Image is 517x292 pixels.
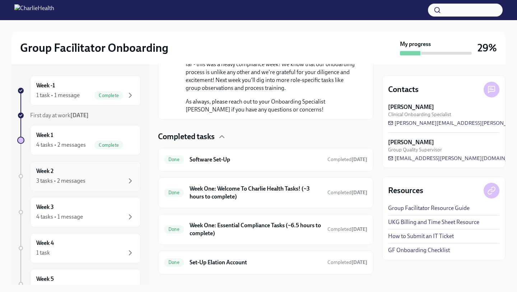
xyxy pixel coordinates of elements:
[388,138,434,146] strong: [PERSON_NAME]
[36,82,55,90] h6: Week -1
[164,154,367,165] a: DoneSoftware Set-UpCompleted[DATE]
[164,260,184,265] span: Done
[351,226,367,232] strong: [DATE]
[36,141,86,149] div: 4 tasks • 2 messages
[17,111,141,119] a: First day at work[DATE]
[388,146,442,153] span: Group Quality Supervisor
[17,161,141,191] a: Week 23 tasks • 2 messages
[186,53,356,92] p: WOW! You are an actual rockstar 🎸 Thank you for your hardwork so far - this was a heavy complianc...
[36,239,54,247] h6: Week 4
[14,4,54,16] img: CharlieHealth
[478,41,497,54] h3: 29%
[94,93,123,98] span: Complete
[388,103,434,111] strong: [PERSON_NAME]
[190,185,322,201] h6: Week One: Welcome To Charlie Health Tasks! (~3 hours to complete)
[400,40,431,48] strong: My progress
[17,76,141,106] a: Week -11 task • 1 messageComplete
[36,275,54,283] h6: Week 5
[36,203,54,211] h6: Week 3
[327,226,367,232] span: Completed
[327,189,367,196] span: August 18th, 2025 14:16
[30,112,89,119] span: First day at work
[190,156,322,164] h6: Software Set-Up
[327,190,367,196] span: Completed
[164,220,367,239] a: DoneWeek One: Essential Compliance Tasks (~6.5 hours to complete)Completed[DATE]
[190,259,322,266] h6: Set-Up Elation Account
[36,177,85,185] div: 3 tasks • 2 messages
[388,232,454,240] a: How to Submit an IT Ticket
[20,41,168,55] h2: Group Facilitator Onboarding
[17,233,141,263] a: Week 41 task
[164,257,367,268] a: DoneSet-Up Elation AccountCompleted[DATE]
[36,213,83,221] div: 4 tasks • 1 message
[388,84,419,95] h4: Contacts
[388,218,479,226] a: UKG Billing and Time Sheet Resource
[158,131,373,142] div: Completed tasks
[351,259,367,265] strong: [DATE]
[164,227,184,232] span: Done
[327,226,367,233] span: August 22nd, 2025 13:43
[158,131,215,142] h4: Completed tasks
[36,91,80,99] div: 1 task • 1 message
[388,204,470,212] a: Group Facilitator Resource Guide
[388,185,423,196] h4: Resources
[94,142,123,148] span: Complete
[164,183,367,202] a: DoneWeek One: Welcome To Charlie Health Tasks! (~3 hours to complete)Completed[DATE]
[70,112,89,119] strong: [DATE]
[388,246,450,254] a: GF Onboarding Checklist
[36,131,53,139] h6: Week 1
[17,197,141,227] a: Week 34 tasks • 1 message
[327,259,367,266] span: August 22nd, 2025 20:25
[327,156,367,163] span: August 15th, 2025 10:04
[36,249,50,257] div: 1 task
[36,167,53,175] h6: Week 2
[17,125,141,155] a: Week 14 tasks • 2 messagesComplete
[327,156,367,163] span: Completed
[351,190,367,196] strong: [DATE]
[327,259,367,265] span: Completed
[190,222,322,237] h6: Week One: Essential Compliance Tasks (~6.5 hours to complete)
[351,156,367,163] strong: [DATE]
[164,190,184,195] span: Done
[164,157,184,162] span: Done
[186,98,356,114] p: As always, please reach out to your Onboarding Specialist [PERSON_NAME] if you have any questions...
[388,111,451,118] span: Clinical Onboarding Specialist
